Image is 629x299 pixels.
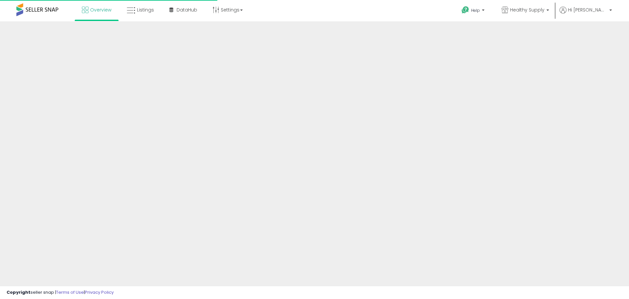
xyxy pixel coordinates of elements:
[568,7,607,13] span: Hi [PERSON_NAME]
[471,8,480,13] span: Help
[56,289,84,295] a: Terms of Use
[7,289,30,295] strong: Copyright
[177,7,197,13] span: DataHub
[7,289,114,296] div: seller snap | |
[85,289,114,295] a: Privacy Policy
[560,7,612,21] a: Hi [PERSON_NAME]
[510,7,544,13] span: Healthy Supply
[137,7,154,13] span: Listings
[461,6,469,14] i: Get Help
[90,7,111,13] span: Overview
[456,1,491,21] a: Help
